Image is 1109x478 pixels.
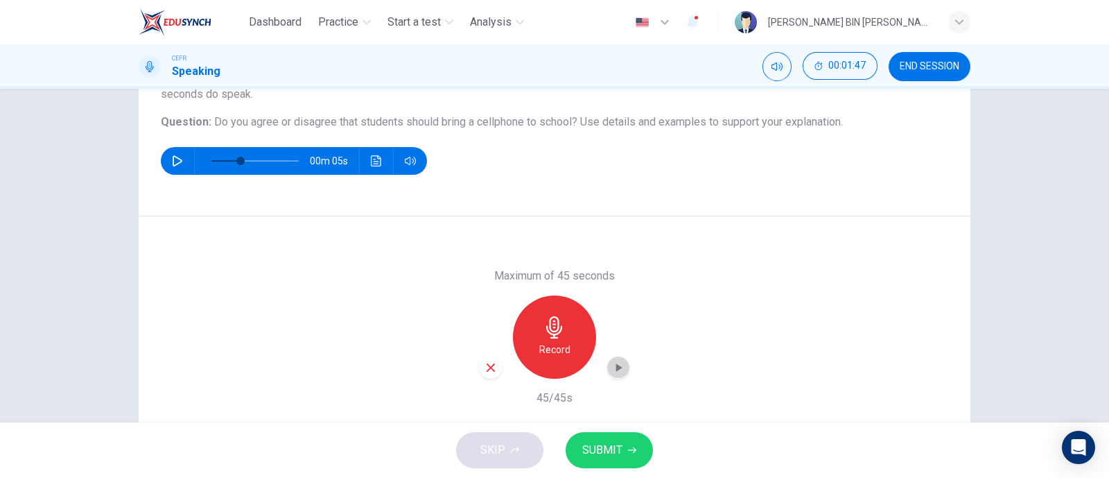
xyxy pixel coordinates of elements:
[536,390,573,407] h6: 45/45s
[1062,431,1095,464] div: Open Intercom Messenger
[464,10,530,35] button: Analysis
[387,14,441,31] span: Start a test
[172,53,186,63] span: CEFR
[470,14,512,31] span: Analysis
[139,8,211,36] img: EduSynch logo
[139,8,243,36] a: EduSynch logo
[513,296,596,379] button: Record
[900,61,959,72] span: END SESSION
[735,11,757,33] img: Profile picture
[539,341,570,358] h6: Record
[214,115,577,128] span: Do you agree or disagree that students should bring a cellphone to school?
[494,268,615,284] h6: Maximum of 45 seconds
[768,14,932,31] div: [PERSON_NAME] BIN [PERSON_NAME]
[828,60,866,71] span: 00:01:47
[318,14,358,31] span: Practice
[313,10,376,35] button: Practice
[582,441,622,460] span: SUBMIT
[566,432,653,468] button: SUBMIT
[803,52,877,81] div: Hide
[762,52,792,81] div: Mute
[243,10,307,35] button: Dashboard
[249,14,302,31] span: Dashboard
[382,10,459,35] button: Start a test
[365,147,387,175] button: Click to see the audio transcription
[161,114,948,130] h6: Question :
[803,52,877,80] button: 00:01:47
[580,115,843,128] span: Use details and examples to support your explanation.
[310,147,359,175] span: 00m 05s
[172,63,220,80] h1: Speaking
[634,17,651,28] img: en
[889,52,970,81] button: END SESSION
